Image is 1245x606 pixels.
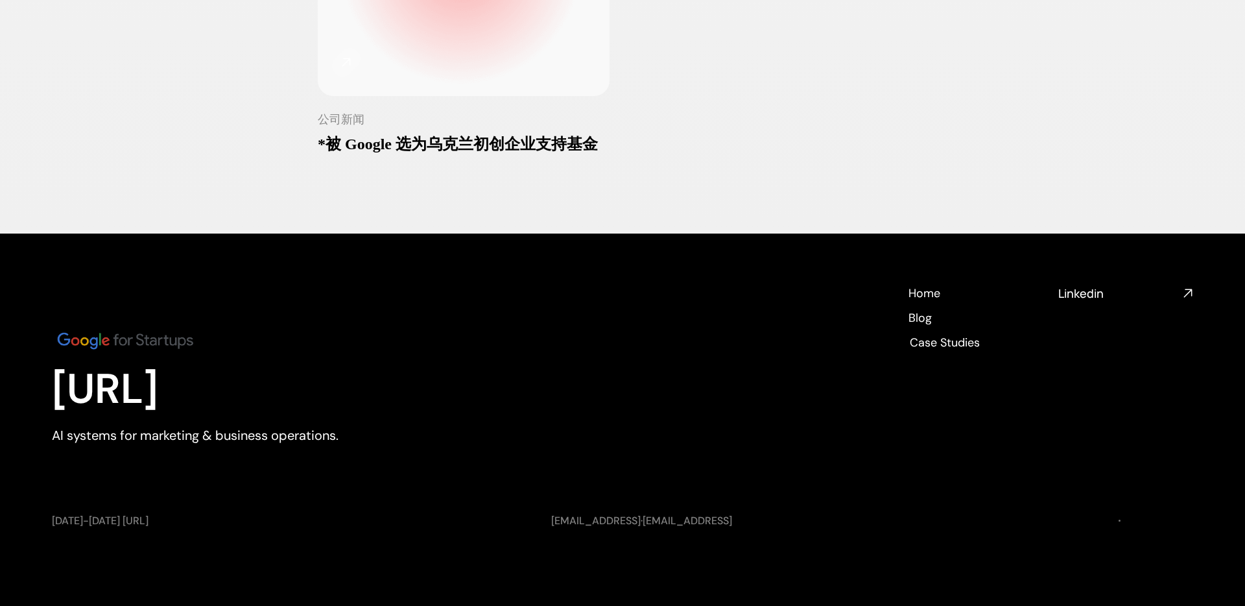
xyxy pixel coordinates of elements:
[908,285,941,300] a: Home
[1058,285,1193,302] a: Linkedin
[908,310,932,326] p: Blog
[1058,285,1178,302] h4: Linkedin
[908,310,932,324] a: Blog
[551,514,1025,528] p: ·
[643,514,732,527] a: [EMAIL_ADDRESS]
[551,514,641,527] a: [EMAIL_ADDRESS]
[908,285,940,302] p: Home
[908,335,981,349] a: Case Studies
[52,514,525,528] p: [DATE]-[DATE] [URL]
[1058,285,1193,302] nav: Social media links
[318,113,364,126] font: 公司新闻
[52,365,409,415] p: [URL]
[52,426,409,444] p: AI systems for marketing & business operations.
[1050,514,1112,527] a: Terms of Use
[910,335,980,351] p: Case Studies
[908,285,1043,349] nav: Footer navigation
[1127,514,1193,527] a: Privacy Policy
[318,136,598,152] font: *被 Google 选为乌克兰初创企业支持基金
